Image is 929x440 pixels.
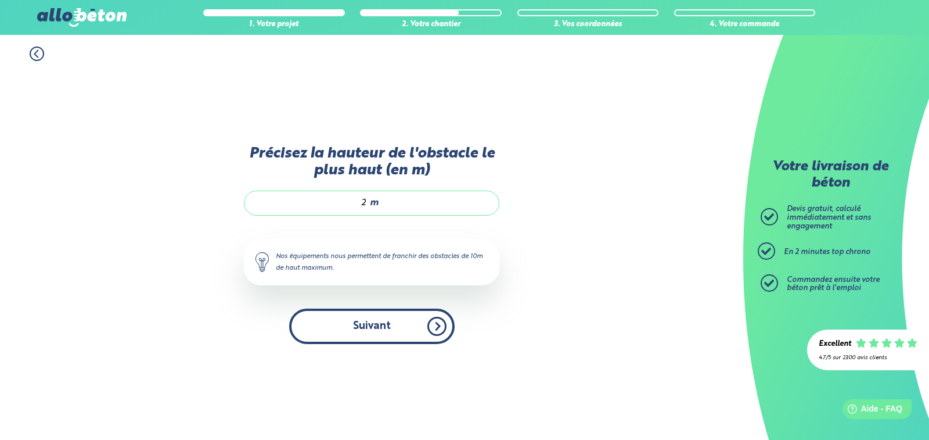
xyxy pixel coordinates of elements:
div: Excellent [819,340,851,349]
span: m [370,198,379,208]
div: 4.7/5 sur 2300 avis clients [819,355,917,361]
iframe: Help widget launcher [826,395,916,427]
span: Commandez ensuite votre béton prêt à l'emploi [787,276,880,292]
span: En 2 minutes top chrono [784,248,870,256]
div: Nos équipements nous permettent de franchir des obstacles de 10m de haut maximum. [244,239,499,285]
button: Suivant [289,309,455,344]
div: 4. Votre commande [674,20,816,29]
div: 1. Votre projet [203,20,345,29]
input: 0 [256,197,367,209]
p: Votre livraison de béton [764,159,897,191]
span: Devis gratuit, calculé immédiatement et sans engagement [787,205,871,230]
div: 3. Vos coordonnées [517,20,659,29]
label: Précisez la hauteur de l'obstacle le plus haut (en m) [244,145,499,180]
div: 2. Votre chantier [360,20,502,29]
img: allobéton [37,8,127,27]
